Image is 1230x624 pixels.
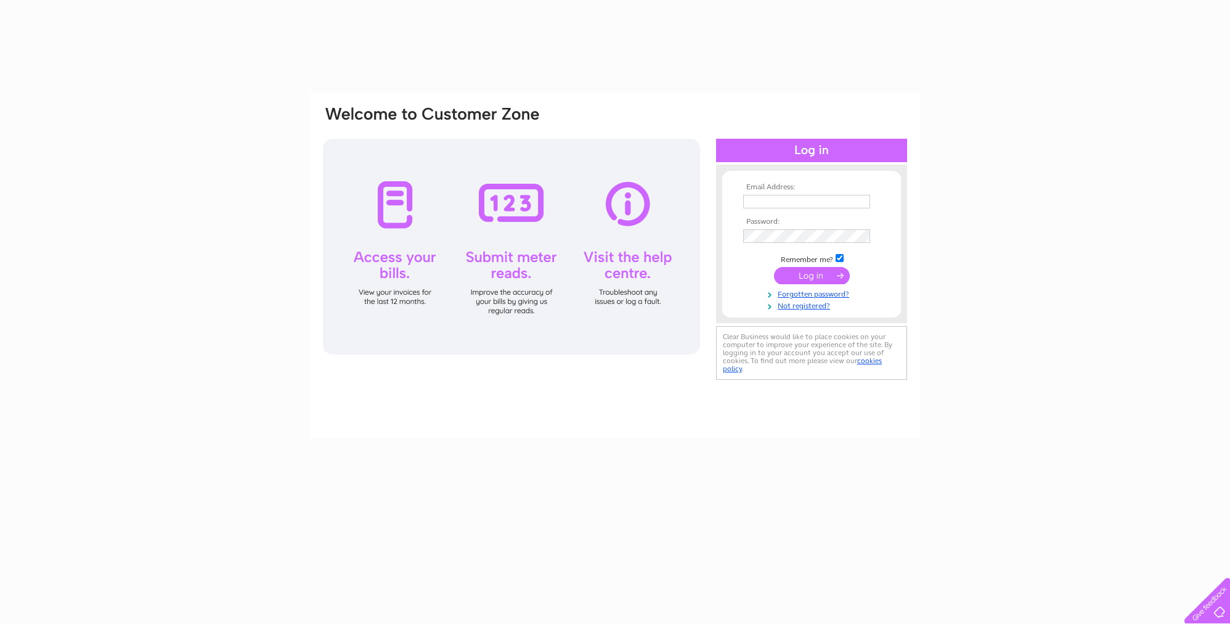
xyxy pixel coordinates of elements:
[740,252,883,265] td: Remember me?
[774,267,850,284] input: Submit
[743,299,883,311] a: Not registered?
[740,218,883,226] th: Password:
[716,326,907,380] div: Clear Business would like to place cookies on your computer to improve your experience of the sit...
[743,287,883,299] a: Forgotten password?
[723,356,882,373] a: cookies policy
[740,183,883,192] th: Email Address:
